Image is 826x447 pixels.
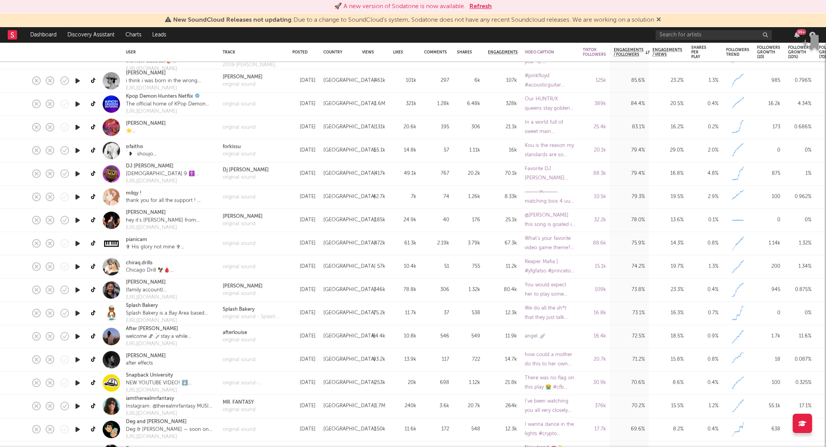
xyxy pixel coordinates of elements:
[223,124,256,131] a: original sound
[424,53,449,62] div: 434
[323,169,376,179] div: [GEOGRAPHIC_DATA]
[424,239,449,248] div: 2.19k
[583,239,606,248] div: 88.6k
[292,50,312,55] div: Posted
[126,387,210,394] div: [URL][DOMAIN_NAME]
[583,169,606,179] div: 88.3k
[223,61,285,69] a: 2009 [PERSON_NAME] Strings Version SFP
[126,65,215,73] a: [URL][DOMAIN_NAME]
[223,406,256,414] div: original sound
[393,53,416,62] div: 80.7k
[223,329,256,337] a: afterlouise
[292,100,316,109] div: [DATE]
[424,309,449,318] div: 37
[126,100,215,108] div: The official home of KPop Demon Hunters. 💜✨ Theatrical singalong tix here 👇
[653,169,683,179] div: 16.8 %
[726,48,749,57] div: Followers Trend
[126,259,153,267] a: chiraq.drills
[393,193,416,202] div: 7k
[457,216,480,225] div: 176
[292,262,316,272] div: [DATE]
[362,216,385,225] div: 185k
[656,30,772,40] input: Search for artists
[292,332,316,341] div: [DATE]
[788,239,811,248] div: 1.32 %
[126,224,215,232] a: [URL][DOMAIN_NAME]
[691,216,718,225] div: 0.1 %
[424,216,449,225] div: 40
[457,50,472,55] div: Shares
[173,17,292,23] span: New SoundCloud Releases not updating
[393,50,405,55] div: Likes
[457,169,480,179] div: 20.2k
[393,262,416,272] div: 10.4k
[126,209,166,217] a: [PERSON_NAME]
[126,177,215,185] a: [URL][DOMAIN_NAME]
[126,286,215,294] div: (family account) Prodigy|Recording Artist |AGT Season 18⭐️ Acct run by parents
[583,309,606,318] div: 16.8k
[126,294,215,301] a: [URL][DOMAIN_NAME]
[334,2,465,11] div: 🚀 A new version of Sodatone is now available.
[126,418,187,426] a: Deg and [PERSON_NAME]
[614,100,645,109] div: 84.4 %
[488,239,517,248] div: 67.3k
[223,313,285,321] a: original sound - Splash Bakery
[126,58,215,65] div: the new classical 🎻 TICKETS & NEW RELEASES ⬇️
[457,285,480,295] div: 1.32k
[757,239,780,248] div: 1.14k
[583,123,606,132] div: 25.4k
[757,76,780,86] div: 985
[292,216,316,225] div: [DATE]
[223,263,256,271] a: original sound
[525,165,575,183] div: Favorite DJ [PERSON_NAME] Song? 🤔#djshawnee #whatsthatrhyme #colors #fyp
[424,262,449,272] div: 51
[757,100,780,109] div: 16.2k
[362,239,385,248] div: 472k
[614,309,645,318] div: 73.1 %
[126,410,215,418] div: [URL][DOMAIN_NAME]
[788,169,811,179] div: 1 %
[25,27,62,43] a: Dashboard
[757,146,780,155] div: 0
[757,193,780,202] div: 100
[583,262,606,272] div: 15.1k
[614,48,644,57] span: Engagements / Followers
[691,309,718,318] div: 0.7 %
[488,76,517,86] div: 107k
[691,123,718,132] div: 0.2 %
[126,69,166,77] a: [PERSON_NAME]
[691,53,718,62] div: 1.8 %
[393,76,416,86] div: 101k
[691,285,718,295] div: 0.4 %
[393,285,416,295] div: 78.8k
[223,166,269,174] div: Dj [PERSON_NAME]
[126,197,202,205] div: thank you for all the support ! ! ! ꒰ᐢ. .ᐢ꒱
[794,32,800,38] button: 99+
[393,169,416,179] div: 49.1k
[126,127,208,135] div: ⭐️ 📍chi "I just wanna sing + dance" 💝 💗💐 pink, blonde, joy, whimsy, etc
[788,285,811,295] div: 0.875 %
[656,17,661,23] span: Dismiss
[223,282,263,290] a: [PERSON_NAME]
[525,188,575,206] div: ────୨ৎ──── matching bios 4 uuu !!! 2 people ver. if anyone’s reading the caption and yk love inte...
[126,352,166,360] a: [PERSON_NAME]
[292,123,316,132] div: [DATE]
[126,84,215,92] a: [URL][DOMAIN_NAME]
[691,239,718,248] div: 0.8 %
[292,53,316,62] div: [DATE]
[126,317,215,325] div: [URL][DOMAIN_NAME]
[424,123,449,132] div: 195
[362,50,374,55] div: Views
[614,262,645,272] div: 74.2 %
[223,306,285,313] a: Splash Bakery
[223,213,263,220] a: [PERSON_NAME]
[691,45,707,59] div: Shares Per Play
[614,146,645,155] div: 79.4 %
[223,100,256,108] div: original sound
[488,146,517,155] div: 16k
